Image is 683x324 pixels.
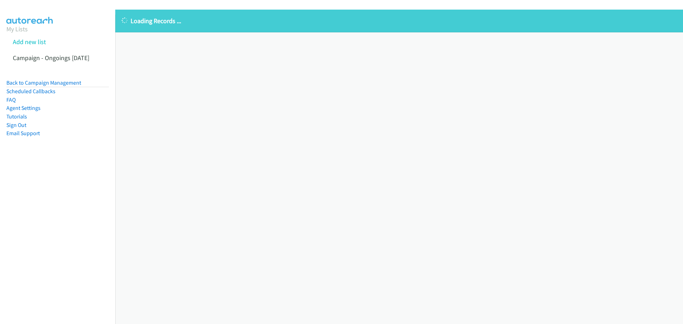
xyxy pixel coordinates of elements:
[13,38,46,46] a: Add new list
[6,25,28,33] a: My Lists
[6,105,41,111] a: Agent Settings
[6,122,26,128] a: Sign Out
[6,79,81,86] a: Back to Campaign Management
[13,54,89,62] a: Campaign - Ongoings [DATE]
[6,130,40,137] a: Email Support
[6,96,16,103] a: FAQ
[6,113,27,120] a: Tutorials
[122,16,677,26] p: Loading Records ...
[6,88,55,95] a: Scheduled Callbacks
